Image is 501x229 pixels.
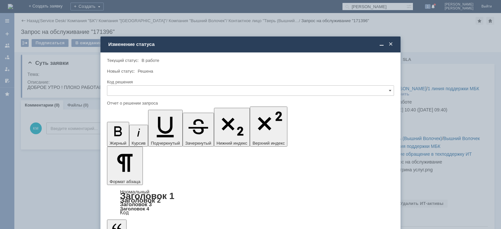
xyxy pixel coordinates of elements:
[107,147,143,185] button: Формат абзаца
[108,41,394,47] div: Изменение статуса
[217,141,248,146] span: Нижний индекс
[142,58,159,63] span: В работе
[120,189,149,194] a: Нормальный
[252,141,285,146] span: Верхний индекс
[120,196,161,204] a: Заголовок 2
[110,179,140,184] span: Формат абзаца
[107,122,129,147] button: Жирный
[138,69,153,74] span: Решена
[120,191,175,201] a: Заголовок 1
[120,201,152,207] a: Заголовок 3
[107,80,393,84] div: Код решения
[129,125,148,147] button: Курсив
[214,108,250,147] button: Нижний индекс
[387,41,394,47] span: Закрыть
[148,110,182,147] button: Подчеркнутый
[185,141,211,146] span: Зачеркнутый
[378,41,385,47] span: Свернуть (Ctrl + M)
[120,210,129,216] a: Код
[110,141,127,146] span: Жирный
[132,141,146,146] span: Курсив
[107,69,135,74] label: Новый статус:
[120,206,149,211] a: Заголовок 4
[151,141,180,146] span: Подчеркнутый
[250,107,287,147] button: Верхний индекс
[107,190,394,215] div: Формат абзаца
[107,101,393,105] div: Отчет о решении запроса
[107,58,139,63] label: Текущий статус:
[183,113,214,147] button: Зачеркнутый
